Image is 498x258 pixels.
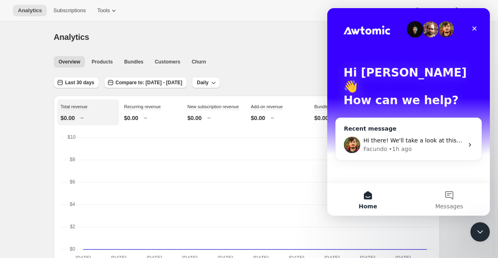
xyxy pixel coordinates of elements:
p: $0.00 [187,114,202,122]
text: $8 [70,157,75,162]
p: $0.00 [61,114,75,122]
span: Compare to: [DATE] - [DATE] [115,79,182,86]
span: Subscriptions [53,7,86,14]
button: Help [409,5,446,16]
button: Tools [92,5,123,16]
button: Messages [81,175,163,208]
span: Analytics [18,7,42,14]
text: $6 [70,179,76,185]
span: Last 30 days [65,79,94,86]
span: Home [31,195,50,201]
span: New subscription revenue [187,104,239,109]
p: $0.00 [124,114,138,122]
button: Compare to: [DATE] - [DATE] [104,77,187,88]
p: $0.00 [251,114,265,122]
button: Daily [192,77,220,88]
span: Settings [461,7,480,14]
button: Subscriptions [48,5,91,16]
button: Settings [448,5,485,16]
p: $0.00 [314,114,328,122]
span: Bundle revenue [314,104,346,109]
span: Total revenue [61,104,87,109]
span: Help [422,7,433,14]
iframe: Intercom live chat [327,8,490,216]
span: Analytics [54,33,89,42]
span: Bundles [124,59,143,65]
text: $10 [67,134,76,140]
div: • 1h ago [61,137,85,145]
span: Messages [108,195,136,201]
span: Overview [59,59,80,65]
button: Analytics [13,5,47,16]
div: Close [140,13,154,28]
span: Daily [197,79,209,86]
button: Last 30 days [54,77,99,88]
span: Recurring revenue [124,104,161,109]
span: Products [91,59,113,65]
div: Facundo [36,137,60,145]
text: $0 [70,246,76,252]
span: Hi there! We'll take a look at this and come back to you as soon as possible. Best, Facu. [36,129,286,136]
text: $4 [70,201,75,207]
span: Customers [155,59,180,65]
span: Add-on revenue [251,104,283,109]
span: Churn [191,59,206,65]
iframe: Intercom live chat [470,222,490,242]
span: Tools [97,7,110,14]
text: $2 [70,224,76,230]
